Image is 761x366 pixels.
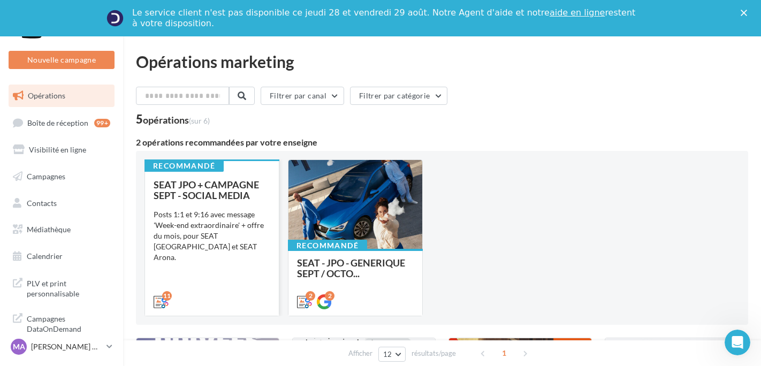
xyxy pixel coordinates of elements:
span: 12 [383,350,392,359]
span: SEAT JPO + CAMPAGNE SEPT - SOCIAL MEDIA [154,179,259,201]
span: Visibilité en ligne [29,145,86,154]
a: Médiathèque [6,218,117,241]
img: Profile image for Service-Client [106,10,124,27]
span: Médiathèque [27,225,71,234]
div: 2 [306,291,315,301]
div: 5 [136,113,210,125]
div: 99+ [94,119,110,127]
button: 12 [378,347,406,362]
span: Boîte de réception [27,118,88,127]
a: aide en ligne [550,7,605,18]
button: Filtrer par canal [261,87,344,105]
button: Filtrer par catégorie [350,87,447,105]
div: 11 [162,291,172,301]
iframe: Intercom live chat [725,330,750,355]
a: Campagnes DataOnDemand [6,307,117,339]
a: Opérations [6,85,117,107]
span: SEAT - JPO - GENERIQUE SEPT / OCTO... [297,257,405,279]
span: MA [13,341,25,352]
a: MA [PERSON_NAME] CANALES [9,337,115,357]
div: Le service client n'est pas disponible ce jeudi 28 et vendredi 29 août. Notre Agent d'aide et not... [132,7,637,29]
a: Campagnes [6,165,117,188]
span: Opérations [28,91,65,100]
span: Contacts [27,198,57,207]
div: Posts 1:1 et 9:16 avec message 'Week-end extraordinaire' + offre du mois, pour SEAT [GEOGRAPHIC_D... [154,209,270,263]
div: Fermer [741,10,751,16]
div: Opérations marketing [136,54,748,70]
span: Calendrier [27,251,63,261]
div: 2 [325,291,334,301]
a: Calendrier [6,245,117,268]
span: Afficher [348,348,372,359]
a: PLV et print personnalisable [6,272,117,303]
span: Campagnes DataOnDemand [27,311,110,334]
span: PLV et print personnalisable [27,276,110,299]
span: (sur 6) [189,116,210,125]
span: Campagnes [27,172,65,181]
div: 2 opérations recommandées par votre enseigne [136,138,748,147]
div: Recommandé [144,160,224,172]
div: opérations [143,115,210,125]
span: résultats/page [412,348,456,359]
button: Nouvelle campagne [9,51,115,69]
span: 1 [496,345,513,362]
a: Boîte de réception99+ [6,111,117,134]
a: Visibilité en ligne [6,139,117,161]
p: [PERSON_NAME] CANALES [31,341,102,352]
div: Recommandé [288,240,367,251]
a: Contacts [6,192,117,215]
